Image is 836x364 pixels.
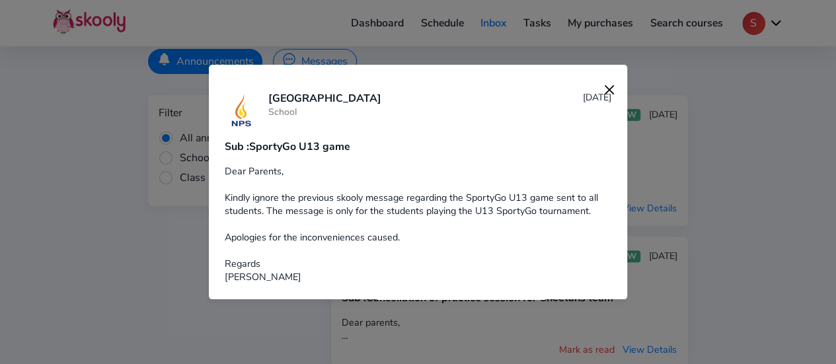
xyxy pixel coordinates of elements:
span: Sub : [225,139,249,154]
div: [DATE] [583,91,611,129]
div: [GEOGRAPHIC_DATA] [268,91,381,106]
div: School [268,106,381,118]
div: Dear Parents, Kindly ignore the previous skooly message regarding the SportyGo U13 game sent to a... [225,164,611,283]
img: 20170717074618169820408676579146e5rDExiun0FCoEly0V.png [225,94,258,127]
div: SportyGo U13 game [225,139,611,154]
